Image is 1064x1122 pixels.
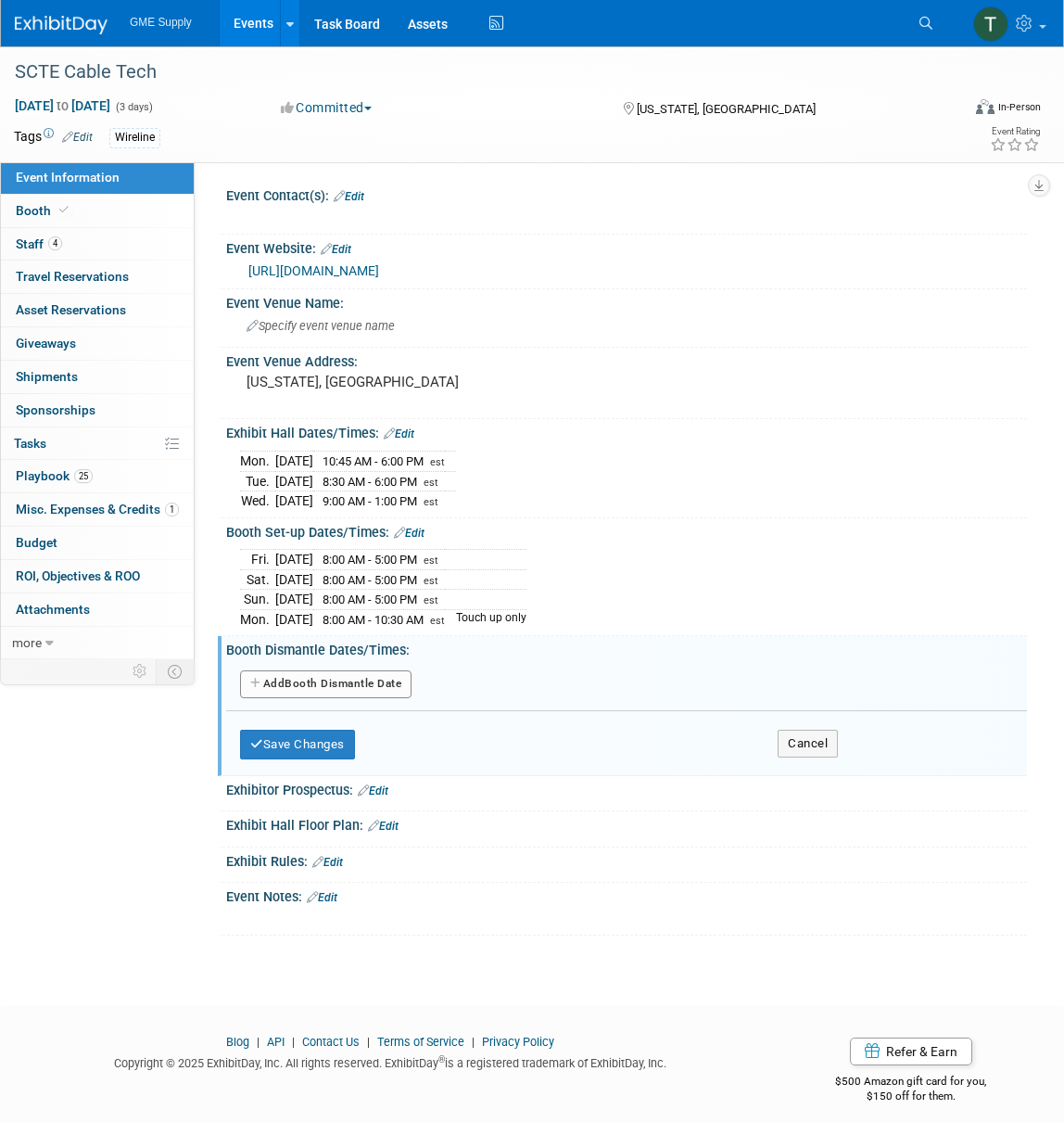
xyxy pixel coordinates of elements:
a: Sponsorships [1,394,194,427]
td: [DATE] [275,590,313,610]
span: Staff [16,236,62,251]
td: [DATE] [275,491,313,511]
span: Budget [16,535,57,550]
span: est [430,456,445,468]
span: Sponsorships [16,402,95,417]
span: 25 [74,469,93,483]
span: GME Supply [130,16,192,29]
a: Giveaways [1,327,194,360]
button: Save Changes [240,730,355,759]
img: Todd Licence [973,6,1008,42]
div: $500 Amazon gift card for you, [794,1062,1027,1104]
div: Exhibit Rules: [226,848,1027,872]
td: [DATE] [275,451,313,471]
span: 1 [165,503,179,516]
td: Tue. [240,471,275,491]
span: 8:00 AM - 5:00 PM [323,593,417,606]
a: Staff4 [1,228,194,261]
div: Event Notes: [226,883,1027,907]
td: Mon. [240,609,275,629]
a: Travel Reservations [1,261,194,293]
img: Format-Inperson.png [976,99,994,114]
span: | [362,1035,374,1049]
span: more [12,635,42,650]
span: 8:00 AM - 5:00 PM [323,573,417,587]
a: [URL][DOMAIN_NAME] [248,263,379,278]
td: [DATE] [275,609,313,629]
td: Personalize Event Tab Strip [124,659,157,683]
button: Committed [274,98,379,117]
span: Travel Reservations [16,269,129,284]
span: 9:00 AM - 1:00 PM [323,494,417,508]
div: Event Website: [226,235,1027,259]
span: Booth [16,203,72,218]
a: Edit [358,784,388,797]
pre: [US_STATE], [GEOGRAPHIC_DATA] [247,374,539,390]
span: Misc. Expenses & Credits [16,502,179,516]
img: ExhibitDay [15,16,108,34]
td: Fri. [240,550,275,570]
a: Terms of Service [377,1035,464,1049]
div: Event Format [881,96,1041,124]
div: Copyright © 2025 ExhibitDay, Inc. All rights reserved. ExhibitDay is a registered trademark of Ex... [14,1051,766,1072]
td: Mon. [240,451,275,471]
span: [US_STATE], [GEOGRAPHIC_DATA] [637,102,816,116]
span: | [467,1035,479,1049]
i: Booth reservation complete [59,205,69,215]
div: Event Venue Address: [226,348,1027,371]
td: Tags [14,127,93,148]
span: Playbook [16,468,93,483]
div: $150 off for them. [794,1089,1027,1104]
a: Edit [384,427,414,440]
div: Booth Set-up Dates/Times: [226,518,1027,542]
span: [DATE] [DATE] [14,97,111,114]
div: In-Person [997,100,1041,114]
a: Tasks [1,427,194,460]
a: Event Information [1,161,194,194]
span: 8:00 AM - 5:00 PM [323,553,417,567]
span: Event Information [16,170,120,185]
td: Sat. [240,569,275,590]
a: Misc. Expenses & Credits1 [1,493,194,526]
span: est [424,496,438,508]
a: Privacy Policy [482,1035,554,1049]
td: Sun. [240,590,275,610]
span: est [424,575,438,587]
a: more [1,627,194,659]
a: Budget [1,527,194,559]
span: Asset Reservations [16,302,126,317]
div: Exhibit Hall Floor Plan: [226,811,1027,835]
div: Event Venue Name: [226,289,1027,312]
td: [DATE] [275,569,313,590]
span: Shipments [16,369,78,384]
div: SCTE Cable Tech [8,56,940,89]
span: est [424,477,438,489]
span: | [287,1035,299,1049]
div: Exhibitor Prospectus: [226,776,1027,800]
span: 4 [48,236,62,250]
span: est [430,615,445,627]
span: 8:30 AM - 6:00 PM [323,475,417,489]
a: Contact Us [302,1035,360,1049]
td: [DATE] [275,550,313,570]
span: Giveaways [16,336,76,351]
a: Edit [321,243,351,256]
span: 10:45 AM - 6:00 PM [323,454,424,468]
span: to [54,98,71,113]
span: Specify event venue name [247,319,395,333]
div: Exhibit Hall Dates/Times: [226,419,1027,443]
a: Playbook25 [1,460,194,492]
a: ROI, Objectives & ROO [1,560,194,593]
div: Booth Dismantle Dates/Times: [226,636,1027,659]
a: Edit [62,131,93,144]
td: [DATE] [275,471,313,491]
span: | [252,1035,264,1049]
a: Booth [1,195,194,227]
a: Edit [307,891,337,904]
span: est [424,555,438,567]
button: Cancel [778,730,838,758]
sup: ® [438,1054,445,1065]
span: (3 days) [114,101,153,113]
a: Attachments [1,593,194,626]
a: Asset Reservations [1,294,194,326]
